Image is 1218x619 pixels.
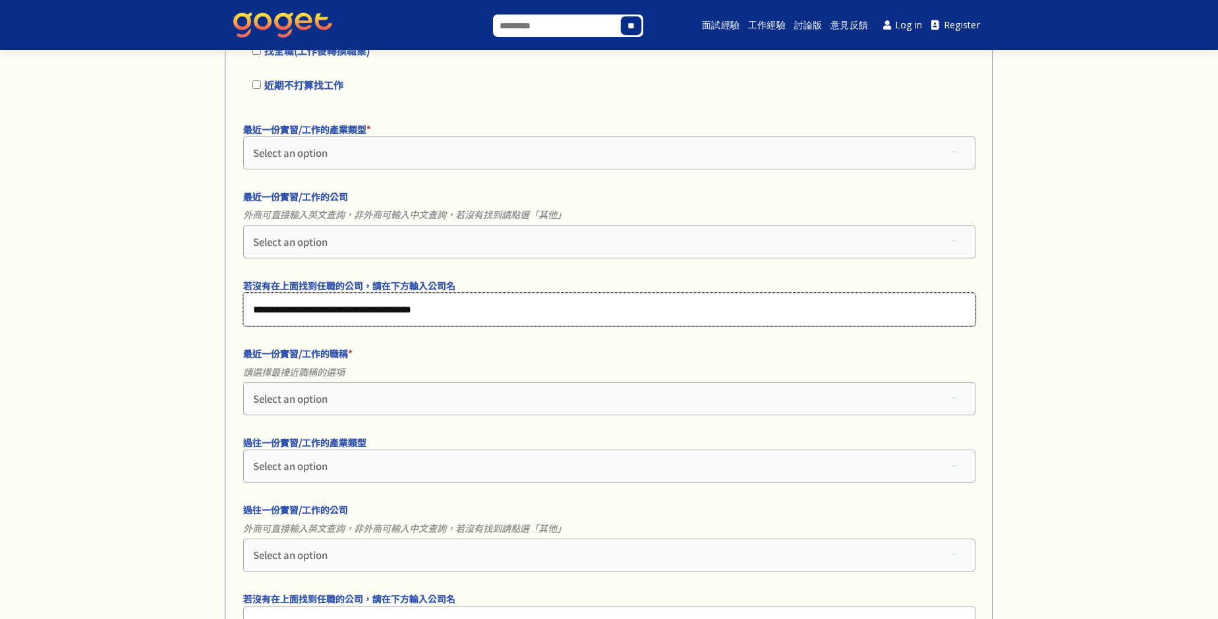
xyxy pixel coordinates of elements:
[243,346,969,361] label: 最近一份實習/工作的職稱
[243,591,969,606] label: 若沒有在上面找到任職的公司，請在下方輸入公司名
[264,78,343,92] span: 近期不打算找工作
[253,392,328,405] span: Select an option
[243,361,975,382] span: 請選擇最接近職稱的選項
[243,517,975,539] span: 外商可直接輸入英文查詢，非外商可輸入中文查詢，若沒有找到請點選「其他」
[243,189,969,204] label: 最近一份實習/工作的公司
[243,502,969,517] label: 過往一份實習/工作的公司
[252,80,261,89] input: 近期不打算找工作
[253,548,328,562] span: Select an option
[243,278,969,293] label: 若沒有在上面找到任職的公司，請在下方輸入公司名
[879,11,927,40] a: Log in
[253,146,328,160] span: Select an option
[678,4,985,46] nav: Main menu
[264,44,370,57] span: 找全職(工作後轉換職業)
[233,13,332,38] img: GoGet
[253,459,328,473] span: Select an option
[927,11,985,40] a: Register
[253,235,328,249] span: Select an option
[746,4,788,46] a: 工作經驗
[792,4,824,46] a: 討論版
[828,4,870,46] a: 意見反饋
[700,4,741,46] a: 面試經驗
[243,122,969,136] label: 最近一份實習/工作的產業類型
[243,435,969,450] label: 過往一份實習/工作的產業類型
[243,204,975,225] span: 外商可直接輸入英文查詢，非外商可輸入中文查詢，若沒有找到請點選「其他」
